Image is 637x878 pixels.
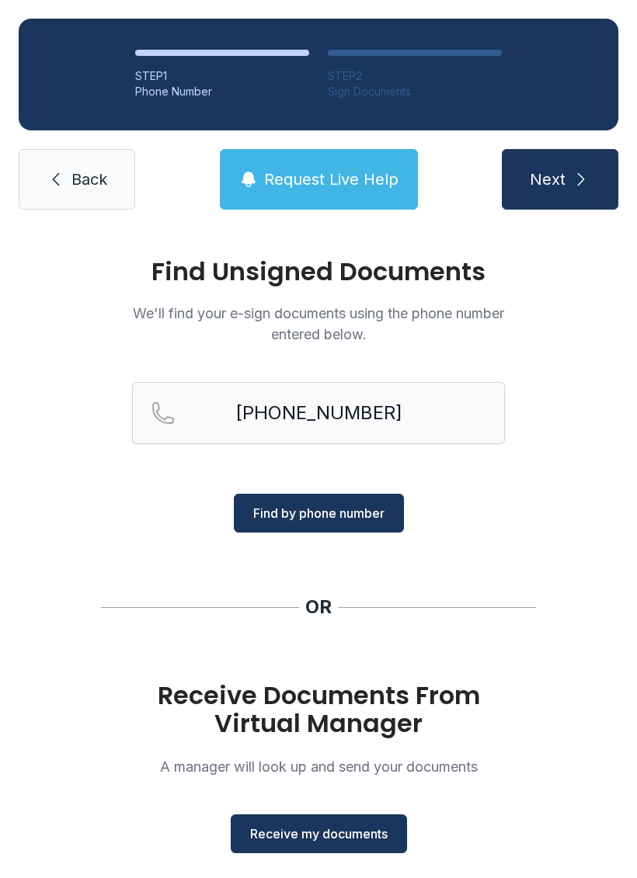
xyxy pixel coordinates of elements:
[132,382,505,444] input: Reservation phone number
[132,259,505,284] h1: Find Unsigned Documents
[328,84,502,99] div: Sign Documents
[250,824,388,843] span: Receive my documents
[253,504,385,522] span: Find by phone number
[71,168,107,190] span: Back
[132,756,505,777] p: A manager will look up and send your documents
[132,682,505,737] h1: Receive Documents From Virtual Manager
[135,84,309,99] div: Phone Number
[135,68,309,84] div: STEP 1
[530,168,566,190] span: Next
[305,595,332,619] div: OR
[132,303,505,345] p: We'll find your e-sign documents using the phone number entered below.
[328,68,502,84] div: STEP 2
[264,168,399,190] span: Request Live Help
